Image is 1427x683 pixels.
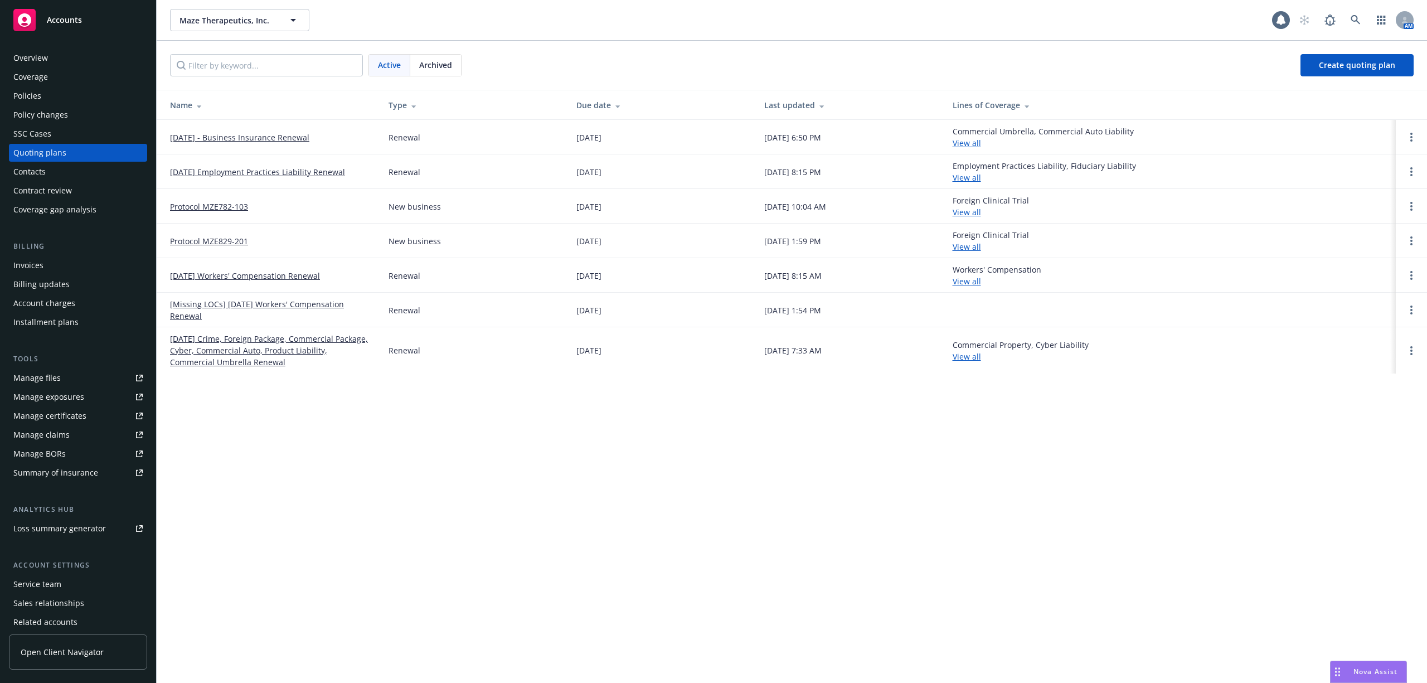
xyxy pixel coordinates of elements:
[389,235,441,247] div: New business
[13,49,48,67] div: Overview
[764,304,821,316] div: [DATE] 1:54 PM
[576,166,601,178] div: [DATE]
[9,613,147,631] a: Related accounts
[764,166,821,178] div: [DATE] 8:15 PM
[170,333,371,368] a: [DATE] Crime, Foreign Package, Commercial Package, Cyber, Commercial Auto, Product Liability, Com...
[953,160,1136,183] div: Employment Practices Liability, Fiduciary Liability
[13,575,61,593] div: Service team
[9,241,147,252] div: Billing
[953,125,1134,149] div: Commercial Umbrella, Commercial Auto Liability
[13,613,77,631] div: Related accounts
[13,388,84,406] div: Manage exposures
[1405,344,1418,357] a: Open options
[9,388,147,406] a: Manage exposures
[953,351,981,362] a: View all
[576,201,601,212] div: [DATE]
[13,520,106,537] div: Loss summary generator
[9,426,147,444] a: Manage claims
[9,182,147,200] a: Contract review
[1293,9,1316,31] a: Start snowing
[13,464,98,482] div: Summary of insurance
[953,195,1029,218] div: Foreign Clinical Trial
[13,369,61,387] div: Manage files
[9,163,147,181] a: Contacts
[1319,9,1341,31] a: Report a Bug
[1405,234,1418,248] a: Open options
[1300,54,1414,76] a: Create quoting plan
[9,125,147,143] a: SSC Cases
[389,270,420,282] div: Renewal
[9,369,147,387] a: Manage files
[576,345,601,356] div: [DATE]
[21,646,104,658] span: Open Client Navigator
[389,345,420,356] div: Renewal
[9,294,147,312] a: Account charges
[378,59,401,71] span: Active
[9,106,147,124] a: Policy changes
[9,445,147,463] a: Manage BORs
[953,264,1041,287] div: Workers' Compensation
[9,520,147,537] a: Loss summary generator
[764,235,821,247] div: [DATE] 1:59 PM
[9,4,147,36] a: Accounts
[9,464,147,482] a: Summary of insurance
[576,270,601,282] div: [DATE]
[9,87,147,105] a: Policies
[13,144,66,162] div: Quoting plans
[764,201,826,212] div: [DATE] 10:04 AM
[764,99,934,111] div: Last updated
[13,445,66,463] div: Manage BORs
[170,166,345,178] a: [DATE] Employment Practices Liability Renewal
[764,270,822,282] div: [DATE] 8:15 AM
[953,172,981,183] a: View all
[9,201,147,219] a: Coverage gap analysis
[170,235,248,247] a: Protocol MZE829-201
[1405,130,1418,144] a: Open options
[9,575,147,593] a: Service team
[9,353,147,365] div: Tools
[576,235,601,247] div: [DATE]
[170,99,371,111] div: Name
[170,298,371,322] a: [Missing LOCs] [DATE] Workers' Compensation Renewal
[389,304,420,316] div: Renewal
[953,339,1089,362] div: Commercial Property, Cyber Liability
[170,270,320,282] a: [DATE] Workers' Compensation Renewal
[9,504,147,515] div: Analytics hub
[9,313,147,331] a: Installment plans
[953,229,1029,253] div: Foreign Clinical Trial
[13,313,79,331] div: Installment plans
[13,201,96,219] div: Coverage gap analysis
[389,201,441,212] div: New business
[13,87,41,105] div: Policies
[389,166,420,178] div: Renewal
[1330,661,1407,683] button: Nova Assist
[1370,9,1392,31] a: Switch app
[953,99,1387,111] div: Lines of Coverage
[1331,661,1345,682] div: Drag to move
[13,594,84,612] div: Sales relationships
[170,132,309,143] a: [DATE] - Business Insurance Renewal
[389,132,420,143] div: Renewal
[1405,200,1418,213] a: Open options
[953,276,981,287] a: View all
[9,256,147,274] a: Invoices
[13,106,68,124] div: Policy changes
[9,407,147,425] a: Manage certificates
[47,16,82,25] span: Accounts
[953,138,981,148] a: View all
[13,68,48,86] div: Coverage
[13,294,75,312] div: Account charges
[9,49,147,67] a: Overview
[9,144,147,162] a: Quoting plans
[1405,269,1418,282] a: Open options
[419,59,452,71] span: Archived
[764,345,822,356] div: [DATE] 7:33 AM
[9,275,147,293] a: Billing updates
[1345,9,1367,31] a: Search
[1405,303,1418,317] a: Open options
[13,407,86,425] div: Manage certificates
[13,182,72,200] div: Contract review
[9,560,147,571] div: Account settings
[170,9,309,31] button: Maze Therapeutics, Inc.
[13,256,43,274] div: Invoices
